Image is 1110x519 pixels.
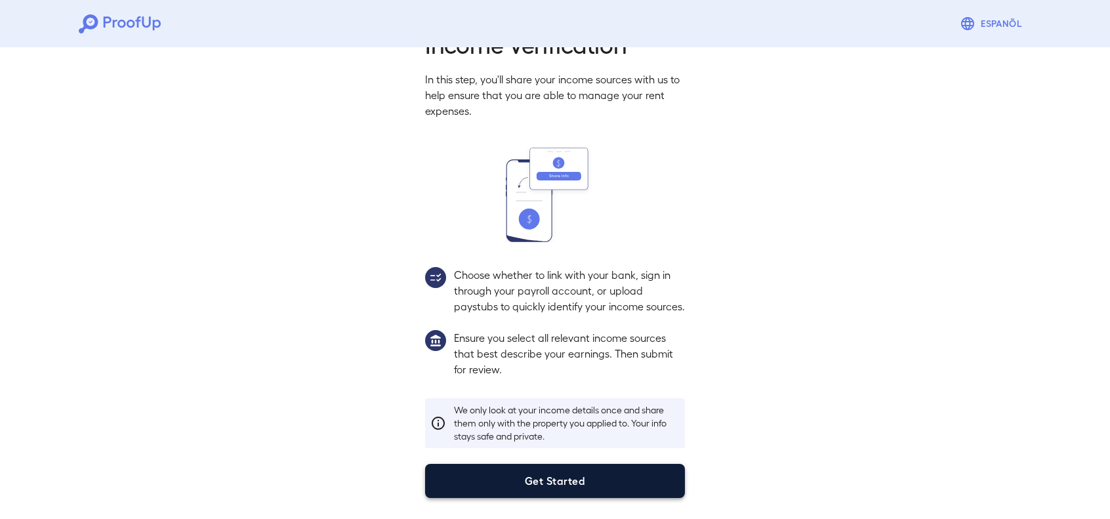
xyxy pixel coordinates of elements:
img: group2.svg [425,267,446,288]
p: We only look at your income details once and share them only with the property you applied to. Yo... [454,404,680,443]
button: Espanõl [955,10,1031,37]
p: Choose whether to link with your bank, sign in through your payroll account, or upload paystubs t... [454,267,685,314]
img: group1.svg [425,330,446,351]
button: Get Started [425,464,685,498]
p: Ensure you select all relevant income sources that best describe your earnings. Then submit for r... [454,330,685,377]
img: transfer_money.svg [506,148,604,242]
p: In this step, you'll share your income sources with us to help ensure that you are able to manage... [425,72,685,119]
